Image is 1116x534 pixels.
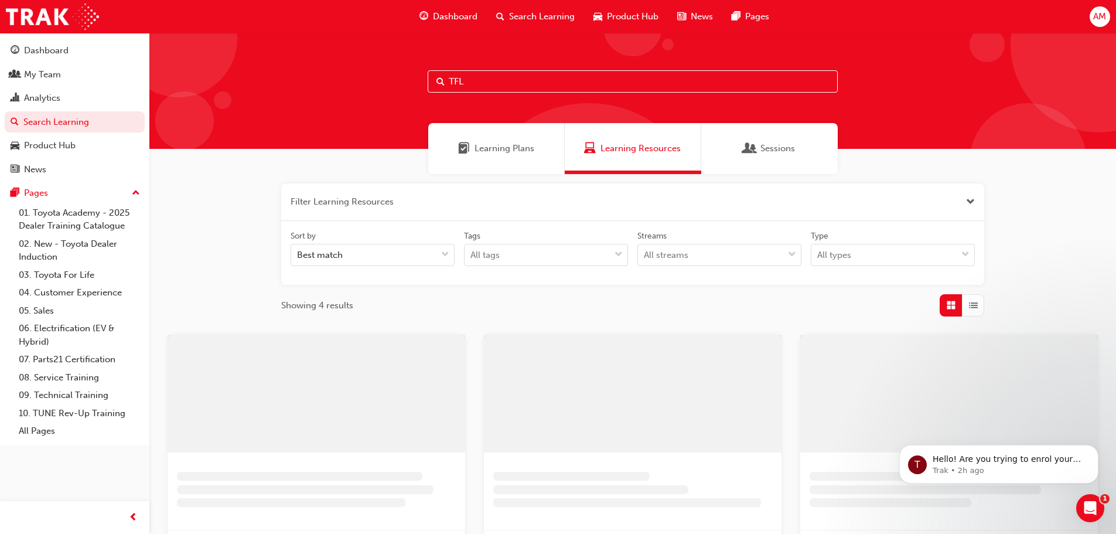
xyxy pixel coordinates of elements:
[788,247,796,263] span: down-icon
[132,186,140,201] span: up-icon
[691,10,713,23] span: News
[14,351,145,369] a: 07. Parts21 Certification
[677,9,686,24] span: news-icon
[24,44,69,57] div: Dashboard
[637,230,667,242] div: Streams
[565,123,701,174] a: Learning ResourcesLearning Resources
[14,266,145,284] a: 03. Toyota For Life
[966,195,975,209] button: Close the filter
[436,75,445,89] span: Search
[882,420,1116,502] iframe: Intercom notifications message
[668,5,722,29] a: news-iconNews
[464,230,480,242] div: Tags
[722,5,779,29] a: pages-iconPages
[593,9,602,24] span: car-icon
[600,142,681,155] span: Learning Resources
[14,284,145,302] a: 04. Customer Experience
[51,45,202,56] p: Message from Trak, sent 2h ago
[744,142,756,155] span: Sessions
[14,386,145,404] a: 09. Technical Training
[51,34,199,90] span: Hello! Are you trying to enrol your staff in a face to face training session? Check out the video...
[487,5,584,29] a: search-iconSearch Learning
[745,10,769,23] span: Pages
[24,68,61,81] div: My Team
[458,142,470,155] span: Learning Plans
[291,230,316,242] div: Sort by
[5,38,145,182] button: DashboardMy TeamAnalyticsSearch LearningProduct HubNews
[428,123,565,174] a: Learning PlansLearning Plans
[129,511,138,525] span: prev-icon
[969,299,978,312] span: List
[297,249,343,262] div: Best match
[24,186,48,200] div: Pages
[14,235,145,266] a: 02. New - Toyota Dealer Induction
[732,9,740,24] span: pages-icon
[5,135,145,157] a: Product Hub
[441,247,449,263] span: down-icon
[419,9,428,24] span: guage-icon
[11,141,19,151] span: car-icon
[24,91,60,105] div: Analytics
[607,10,658,23] span: Product Hub
[433,10,477,23] span: Dashboard
[584,5,668,29] a: car-iconProduct Hub
[615,247,623,263] span: down-icon
[5,182,145,204] button: Pages
[14,404,145,423] a: 10. TUNE Rev-Up Training
[1076,494,1104,522] iframe: Intercom live chat
[5,111,145,133] a: Search Learning
[428,70,838,93] input: Search...
[11,70,19,80] span: people-icon
[1100,494,1110,504] span: 1
[701,123,838,174] a: SessionsSessions
[24,163,46,176] div: News
[5,159,145,181] a: News
[817,249,851,262] div: All types
[410,5,487,29] a: guage-iconDashboard
[509,10,575,23] span: Search Learning
[475,142,534,155] span: Learning Plans
[1090,6,1110,27] button: AM
[584,142,596,155] span: Learning Resources
[11,93,19,104] span: chart-icon
[14,422,145,440] a: All Pages
[5,64,145,86] a: My Team
[1093,10,1106,23] span: AM
[11,46,19,56] span: guage-icon
[11,165,19,175] span: news-icon
[496,9,504,24] span: search-icon
[947,299,955,312] span: Grid
[11,188,19,199] span: pages-icon
[14,319,145,351] a: 06. Electrification (EV & Hybrid)
[470,249,500,262] div: All tags
[5,87,145,109] a: Analytics
[24,139,76,152] div: Product Hub
[644,249,688,262] div: All streams
[281,299,353,312] span: Showing 4 results
[5,40,145,62] a: Dashboard
[14,302,145,320] a: 05. Sales
[6,4,99,30] img: Trak
[811,230,828,242] div: Type
[14,369,145,387] a: 08. Service Training
[464,230,628,267] label: tagOptions
[760,142,795,155] span: Sessions
[11,117,19,128] span: search-icon
[14,204,145,235] a: 01. Toyota Academy - 2025 Dealer Training Catalogue
[961,247,970,263] span: down-icon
